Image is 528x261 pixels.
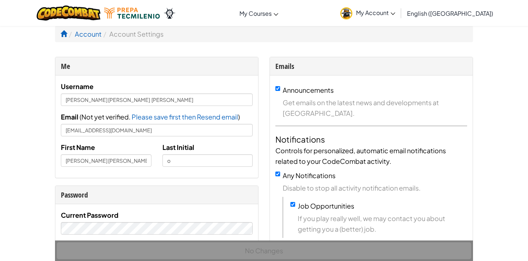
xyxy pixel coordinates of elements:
label: Job Opportunities [298,202,354,210]
label: Announcements [283,86,334,94]
div: Password [61,190,253,200]
label: New Password [61,240,108,251]
label: Username [61,81,93,92]
span: Controls for personalized, automatic email notifications related to your CodeCombat activity. [275,146,446,165]
label: Current Password [61,210,118,220]
a: English ([GEOGRAPHIC_DATA]) [403,3,497,23]
a: My Account [337,1,399,25]
span: ) [238,113,240,121]
span: Not yet verified. [81,113,132,121]
span: My Courses [239,10,272,17]
span: Please save first then Resend email [132,113,238,121]
div: Emails [275,61,467,71]
img: Tecmilenio logo [104,8,160,19]
span: Email [61,113,78,121]
label: Last Initial [162,142,194,152]
span: If you play really well, we may contact you about getting you a (better) job. [298,213,467,234]
li: Account Settings [102,29,164,39]
span: My Account [356,9,395,16]
span: Disable to stop all activity notification emails. [283,183,467,193]
label: First Name [61,142,95,152]
h4: Notifications [275,133,467,145]
label: Any Notifications [283,171,335,180]
img: CodeCombat logo [37,5,101,21]
a: My Courses [236,3,282,23]
span: ( [78,113,81,121]
img: avatar [340,7,352,19]
a: Account [75,30,102,38]
span: Get emails on the latest news and developments at [GEOGRAPHIC_DATA]. [283,97,467,118]
span: English ([GEOGRAPHIC_DATA]) [407,10,493,17]
img: Ozaria [164,8,175,19]
div: Me [61,61,253,71]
